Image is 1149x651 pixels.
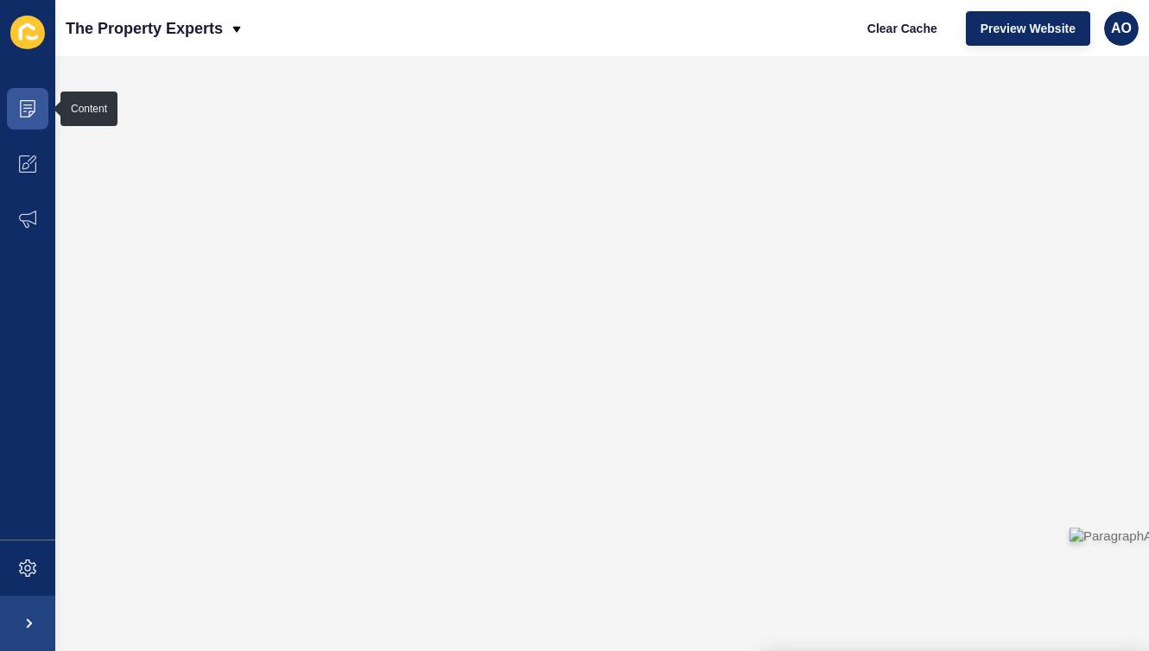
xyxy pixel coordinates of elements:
[71,102,107,116] div: Content
[981,20,1076,37] span: Preview Website
[853,11,952,46] button: Clear Cache
[867,20,937,37] span: Clear Cache
[1111,20,1132,37] span: AO
[966,11,1090,46] button: Preview Website
[66,7,223,50] p: The Property Experts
